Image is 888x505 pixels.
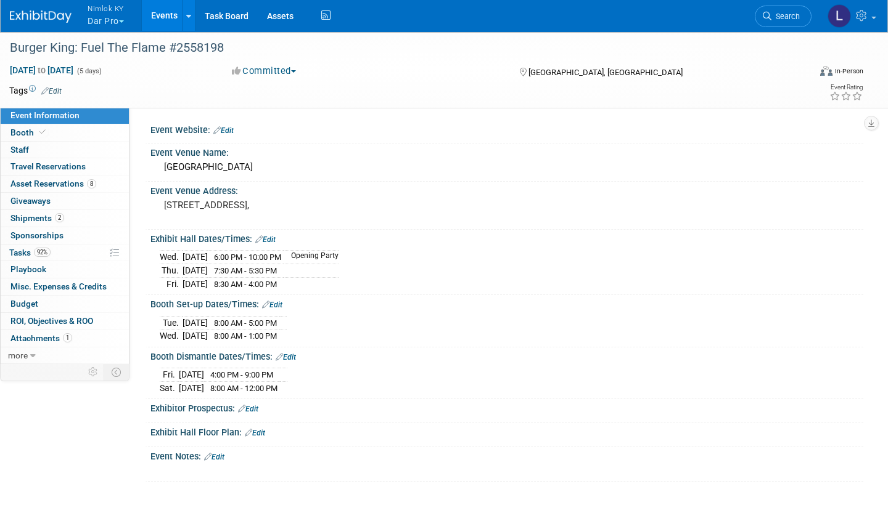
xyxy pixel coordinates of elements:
div: Exhibitor Prospectus: [150,399,863,415]
td: Fri. [160,277,183,290]
span: 7:30 AM - 5:30 PM [214,266,277,275]
a: Budget [1,296,129,312]
span: 8:00 AM - 1:00 PM [214,331,277,341]
span: 8:30 AM - 4:00 PM [214,280,277,289]
span: Asset Reservations [10,179,96,188]
span: 8 [87,179,96,188]
a: Edit [238,405,258,413]
span: 2 [55,213,64,222]
span: Staff [10,145,29,155]
span: 4:00 PM - 9:00 PM [210,370,273,379]
a: Edit [276,353,296,362]
td: Personalize Event Tab Strip [83,364,104,380]
span: Event Information [10,110,80,120]
td: [DATE] [183,329,208,342]
a: Asset Reservations8 [1,176,129,192]
span: 6:00 PM - 10:00 PM [214,252,281,262]
a: Booth [1,124,129,141]
div: Event Format [736,64,863,83]
div: Event Venue Address: [150,182,863,197]
span: Tasks [9,248,51,257]
span: Misc. Expenses & Credits [10,281,107,291]
a: Sponsorships [1,227,129,244]
div: Exhibit Hall Floor Plan: [150,423,863,439]
i: Booth reservation complete [39,129,46,135]
div: Burger King: Fuel The Flame #2558198 [6,37,791,59]
a: ROI, Objectives & ROO [1,313,129,329]
a: Edit [41,87,62,95]
span: Sponsorships [10,230,64,240]
a: Travel Reservations [1,158,129,175]
span: Search [771,12,800,21]
td: Sat. [160,381,179,394]
td: Fri. [160,368,179,382]
a: Staff [1,142,129,158]
a: Edit [204,453,224,461]
a: Edit [213,126,234,135]
span: Attachments [10,333,72,343]
td: Tue. [160,316,183,329]
a: Edit [245,429,265,437]
span: [DATE] [DATE] [9,65,74,76]
span: [GEOGRAPHIC_DATA], [GEOGRAPHIC_DATA] [528,68,683,77]
a: Event Information [1,107,129,124]
span: 1 [63,333,72,342]
a: Giveaways [1,193,129,209]
img: Format-Inperson.png [820,66,832,76]
span: Playbook [10,264,46,274]
div: Event Rating [829,84,863,91]
td: Tags [9,84,62,97]
span: 8:00 AM - 5:00 PM [214,318,277,328]
div: Event Notes: [150,447,863,463]
div: Exhibit Hall Dates/Times: [150,230,863,246]
td: Wed. [160,251,183,264]
span: to [36,65,47,75]
img: Luc Schaefer [828,4,851,28]
a: Playbook [1,261,129,278]
span: (5 days) [76,67,102,75]
div: Event Website: [150,121,863,137]
span: ROI, Objectives & ROO [10,316,93,326]
pre: [STREET_ADDRESS], [164,200,434,211]
div: Booth Set-up Dates/Times: [150,295,863,311]
button: Committed [228,65,301,78]
td: Wed. [160,329,183,342]
span: more [8,350,28,360]
a: Edit [255,235,276,244]
span: Giveaways [10,196,51,206]
td: [DATE] [183,251,208,264]
span: 92% [34,248,51,257]
img: ExhibitDay [10,10,72,23]
a: Attachments1 [1,330,129,347]
td: [DATE] [183,277,208,290]
a: Shipments2 [1,210,129,227]
td: [DATE] [183,316,208,329]
td: Opening Party [284,251,339,264]
td: Toggle Event Tabs [104,364,129,380]
div: Booth Dismantle Dates/Times: [150,347,863,363]
span: Budget [10,299,38,309]
div: Event Venue Name: [150,143,863,159]
div: In-Person [834,67,863,76]
td: [DATE] [183,264,208,278]
span: Booth [10,127,48,137]
td: Thu. [160,264,183,278]
span: Nimlok KY [88,2,124,15]
span: 8:00 AM - 12:00 PM [210,384,277,393]
div: [GEOGRAPHIC_DATA] [160,158,854,177]
a: more [1,347,129,364]
a: Tasks92% [1,244,129,261]
td: [DATE] [179,381,204,394]
a: Search [755,6,812,27]
a: Edit [262,301,282,309]
span: Travel Reservations [10,161,86,171]
span: Shipments [10,213,64,223]
a: Misc. Expenses & Credits [1,278,129,295]
td: [DATE] [179,368,204,382]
